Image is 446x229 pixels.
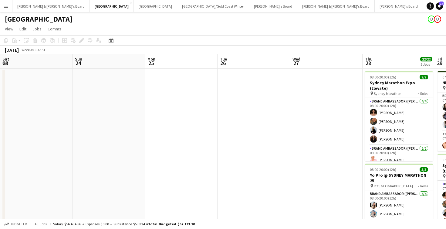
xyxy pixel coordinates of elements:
[297,0,375,12] button: [PERSON_NAME] & [PERSON_NAME]'s Board
[364,60,373,67] span: 28
[249,0,297,12] button: [PERSON_NAME]'s Board
[292,56,300,62] span: Wed
[374,91,401,96] span: Sydney Marathon
[33,222,48,226] span: All jobs
[3,221,28,227] button: Budgeted
[420,57,432,61] span: 22/22
[428,16,435,23] app-user-avatar: James Millard
[420,75,428,79] span: 9/9
[365,98,433,145] app-card-role: Brand Ambassador ([PERSON_NAME])4/408:00-20:00 (12h)[PERSON_NAME][PERSON_NAME][PERSON_NAME][PERSO...
[292,60,300,67] span: 27
[19,26,26,32] span: Edit
[436,2,443,10] a: 14
[219,60,227,67] span: 26
[20,47,35,52] span: Week 35
[74,60,82,67] span: 24
[2,60,9,67] span: 23
[2,56,9,62] span: Sat
[147,56,155,62] span: Mon
[365,172,433,183] h3: Yo Pro @ SYDNEY MARATHON 25
[134,0,177,12] button: [GEOGRAPHIC_DATA]
[48,26,61,32] span: Comms
[365,80,433,91] h3: Sydney Marathon Expo (Elevate)
[38,47,46,52] div: AEST
[437,60,442,67] span: 29
[148,222,195,226] span: Total Budgeted $57 173.10
[75,56,82,62] span: Sun
[220,56,227,62] span: Tue
[418,91,428,96] span: 4 Roles
[365,71,433,161] app-job-card: 08:00-20:00 (12h)9/9Sydney Marathon Expo (Elevate) Sydney Marathon4 RolesBrand Ambassador ([PERSO...
[147,60,155,67] span: 25
[375,0,423,12] button: [PERSON_NAME]'s Board
[53,222,195,226] div: Salary $56 634.86 + Expenses $0.00 + Subsistence $538.24 =
[32,26,42,32] span: Jobs
[365,56,373,62] span: Thu
[374,184,413,188] span: ICC [GEOGRAPHIC_DATA]
[370,75,396,79] span: 08:00-20:00 (12h)
[2,25,16,33] a: View
[418,184,428,188] span: 2 Roles
[370,167,396,172] span: 08:00-20:00 (12h)
[420,167,428,172] span: 5/5
[30,25,44,33] a: Jobs
[439,2,444,5] span: 14
[5,15,73,24] h1: [GEOGRAPHIC_DATA]
[5,47,19,53] div: [DATE]
[45,25,64,33] a: Comms
[421,62,432,67] div: 5 Jobs
[17,25,29,33] a: Edit
[90,0,134,12] button: [GEOGRAPHIC_DATA]
[434,16,441,23] app-user-avatar: James Millard
[177,0,249,12] button: [GEOGRAPHIC_DATA]/Gold Coast Winter
[365,145,433,175] app-card-role: Brand Ambassador ([PERSON_NAME])2/208:00-20:00 (12h)[PERSON_NAME]
[12,0,90,12] button: [PERSON_NAME] & [PERSON_NAME]'s Board
[10,222,27,226] span: Budgeted
[438,56,442,62] span: Fri
[5,26,13,32] span: View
